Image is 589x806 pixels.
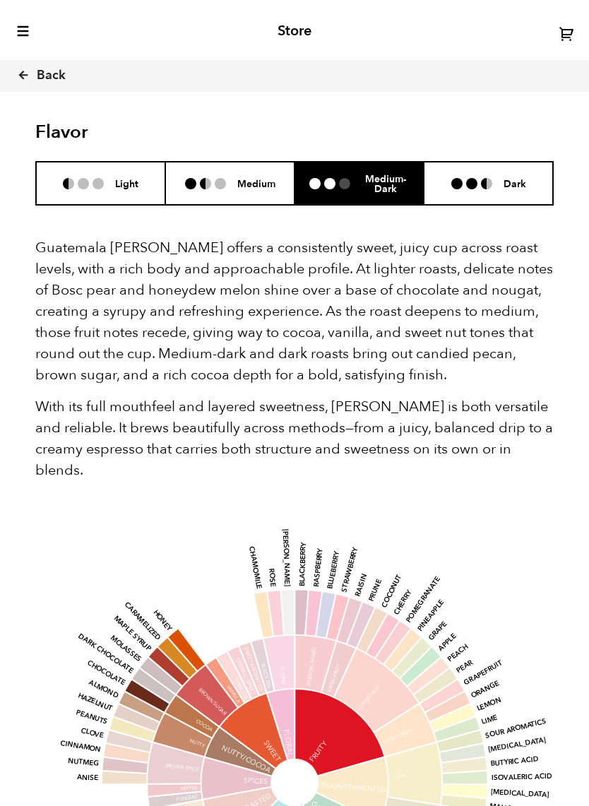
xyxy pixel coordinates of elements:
[278,23,311,40] h2: Store
[35,396,554,481] p: With its full mouthfeel and layered sweetness, [PERSON_NAME] is both versatile and reliable. It b...
[504,177,526,189] h6: Dark
[35,122,208,143] h2: Flavor
[35,237,554,386] p: Guatemala [PERSON_NAME] offers a consistently sweet, juicy cup across roast levels, with a rich b...
[237,177,275,189] h6: Medium
[362,172,409,194] h6: Medium-Dark
[115,177,138,189] h6: Light
[14,24,30,38] button: toggle-mobile-menu
[37,67,66,84] span: Back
